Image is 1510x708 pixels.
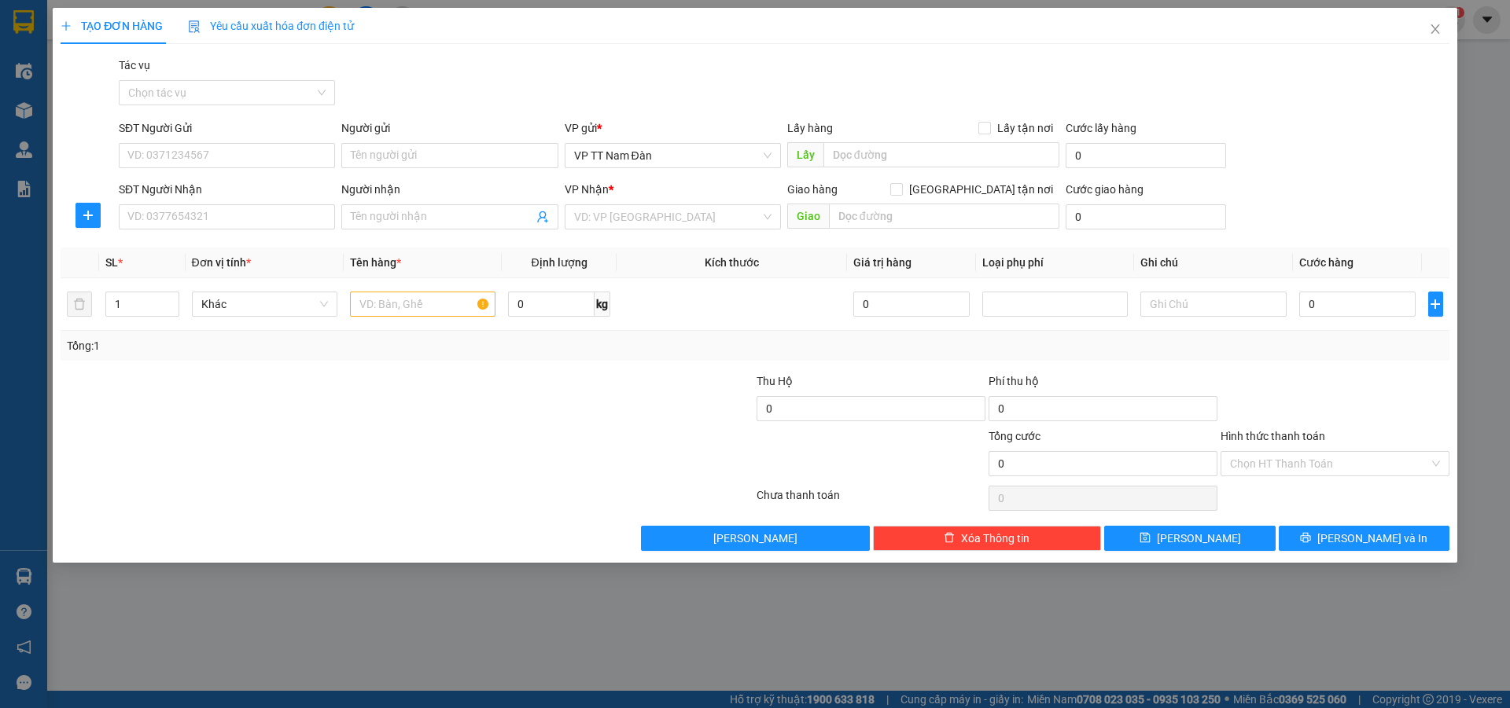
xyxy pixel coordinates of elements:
[1221,430,1325,442] label: Hình thức thanh toán
[989,430,1040,442] span: Tổng cước
[976,248,1134,278] th: Loại phụ phí
[1317,530,1427,547] span: [PERSON_NAME] và In
[531,256,587,269] span: Định lượng
[961,530,1029,547] span: Xóa Thông tin
[119,181,335,198] div: SĐT Người Nhận
[188,20,201,33] img: icon
[853,256,912,269] span: Giá trị hàng
[192,256,251,269] span: Đơn vị tính
[1279,526,1449,551] button: printer[PERSON_NAME] và In
[1413,8,1457,52] button: Close
[787,122,833,134] span: Lấy hàng
[1140,292,1286,317] input: Ghi Chú
[757,375,793,387] span: Thu Hộ
[574,144,772,167] span: VP TT Nam Đàn
[350,256,401,269] span: Tên hàng
[188,20,354,32] span: Yêu cầu xuất hóa đơn điện tử
[991,119,1059,137] span: Lấy tận nơi
[989,372,1217,396] div: Phí thu hộ
[1066,143,1226,168] input: Cước lấy hàng
[713,530,797,547] span: [PERSON_NAME]
[1134,248,1292,278] th: Ghi chú
[350,292,495,317] input: VD: Bàn, Ghế
[119,119,335,137] div: SĐT Người Gửi
[201,292,328,316] span: Khác
[853,292,970,317] input: 0
[787,204,829,229] span: Giao
[1428,292,1443,317] button: plus
[67,337,583,354] div: Tổng: 1
[61,20,72,31] span: plus
[1300,532,1311,545] span: printer
[787,142,823,167] span: Lấy
[75,203,101,228] button: plus
[595,292,610,317] span: kg
[1429,298,1442,310] span: plus
[787,183,838,196] span: Giao hàng
[1429,23,1442,35] span: close
[119,59,150,72] label: Tác vụ
[823,142,1059,167] input: Dọc đường
[1140,532,1151,545] span: save
[105,256,118,269] span: SL
[1157,530,1241,547] span: [PERSON_NAME]
[1066,204,1226,229] input: Cước giao hàng
[61,20,163,32] span: TẠO ĐƠN HÀNG
[565,119,781,137] div: VP gửi
[1299,256,1353,269] span: Cước hàng
[873,526,1102,551] button: deleteXóa Thông tin
[1066,122,1136,134] label: Cước lấy hàng
[641,526,870,551] button: [PERSON_NAME]
[755,486,987,514] div: Chưa thanh toán
[341,181,558,198] div: Người nhận
[67,292,92,317] button: delete
[1104,526,1275,551] button: save[PERSON_NAME]
[705,256,759,269] span: Kích thước
[565,183,609,196] span: VP Nhận
[829,204,1059,229] input: Dọc đường
[536,211,549,223] span: user-add
[76,209,100,222] span: plus
[944,532,955,545] span: delete
[341,119,558,137] div: Người gửi
[903,181,1059,198] span: [GEOGRAPHIC_DATA] tận nơi
[1066,183,1144,196] label: Cước giao hàng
